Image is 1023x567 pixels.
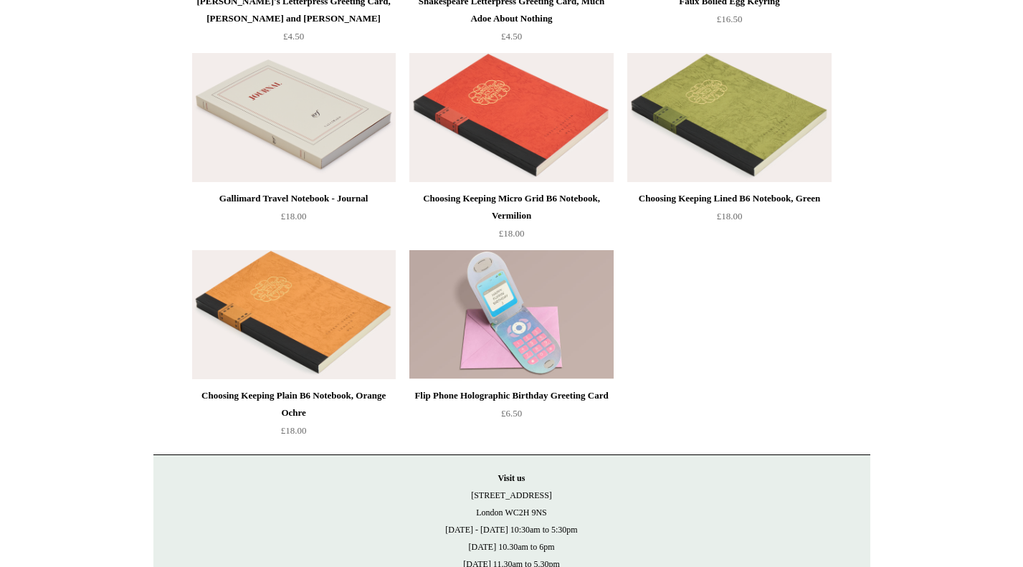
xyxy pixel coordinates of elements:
span: £18.00 [717,211,743,221]
a: Choosing Keeping Micro Grid B6 Notebook, Vermilion £18.00 [409,190,613,249]
div: Gallimard Travel Notebook - Journal [196,190,392,207]
span: £18.00 [281,425,307,436]
a: Flip Phone Holographic Birthday Greeting Card Flip Phone Holographic Birthday Greeting Card [409,250,613,379]
span: £4.50 [501,31,522,42]
a: Choosing Keeping Lined B6 Notebook, Green £18.00 [627,190,831,249]
img: Choosing Keeping Plain B6 Notebook, Orange Ochre [192,250,396,379]
strong: Visit us [498,473,525,483]
div: Choosing Keeping Lined B6 Notebook, Green [631,190,827,207]
a: Choosing Keeping Micro Grid B6 Notebook, Vermilion Choosing Keeping Micro Grid B6 Notebook, Vermi... [409,53,613,182]
img: Choosing Keeping Micro Grid B6 Notebook, Vermilion [409,53,613,182]
img: Flip Phone Holographic Birthday Greeting Card [409,250,613,379]
img: Gallimard Travel Notebook - Journal [192,53,396,182]
span: £16.50 [717,14,743,24]
span: £6.50 [501,408,522,419]
a: Gallimard Travel Notebook - Journal Gallimard Travel Notebook - Journal [192,53,396,182]
a: Choosing Keeping Lined B6 Notebook, Green Choosing Keeping Lined B6 Notebook, Green [627,53,831,182]
span: £4.50 [283,31,304,42]
a: Flip Phone Holographic Birthday Greeting Card £6.50 [409,387,613,446]
div: Flip Phone Holographic Birthday Greeting Card [413,387,609,404]
a: Gallimard Travel Notebook - Journal £18.00 [192,190,396,249]
div: Choosing Keeping Plain B6 Notebook, Orange Ochre [196,387,392,421]
span: £18.00 [499,228,525,239]
a: Choosing Keeping Plain B6 Notebook, Orange Ochre £18.00 [192,387,396,446]
a: Choosing Keeping Plain B6 Notebook, Orange Ochre Choosing Keeping Plain B6 Notebook, Orange Ochre [192,250,396,379]
img: Choosing Keeping Lined B6 Notebook, Green [627,53,831,182]
div: Choosing Keeping Micro Grid B6 Notebook, Vermilion [413,190,609,224]
span: £18.00 [281,211,307,221]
